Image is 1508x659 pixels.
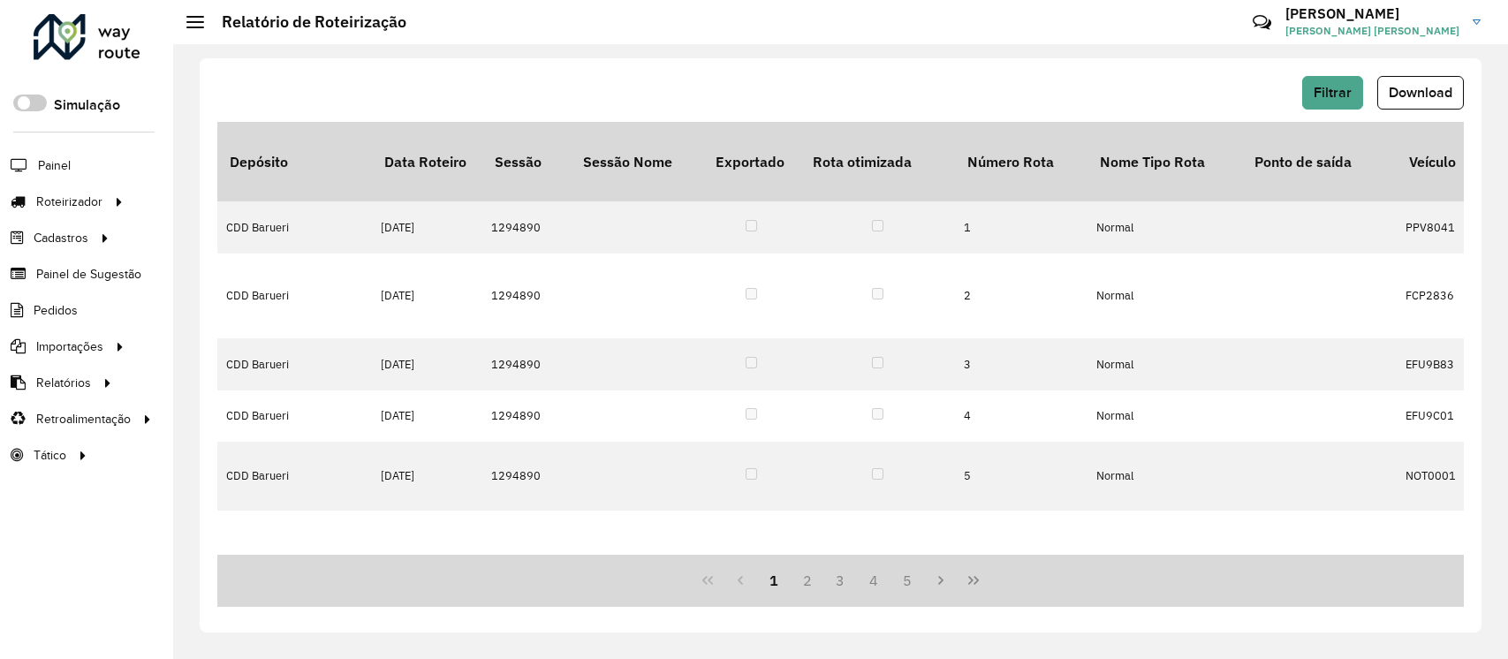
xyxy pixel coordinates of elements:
td: 1294890 [482,338,571,390]
th: Data Roteiro [372,122,482,201]
td: CDD Barueri [217,338,372,390]
th: Veículo [1397,122,1485,201]
td: CDD Barueri [217,442,372,511]
td: 1294890 [482,442,571,511]
span: Painel [38,156,71,175]
td: 1 [955,201,1087,253]
td: EFU9B83 [1397,338,1485,390]
span: Download [1389,85,1452,100]
label: Simulação [54,95,120,116]
td: Normal [1087,390,1242,442]
span: Importações [36,337,103,356]
th: Depósito [217,122,372,201]
td: Normal [1087,254,1242,339]
span: Cadastros [34,229,88,247]
span: Relatórios [36,374,91,392]
td: PPV8041 [1397,201,1485,253]
span: Filtrar [1314,85,1352,100]
button: Next Page [924,564,958,597]
td: 4 [955,390,1087,442]
td: [DATE] [372,338,482,390]
td: 2 [955,254,1087,339]
th: Sessão [482,122,571,201]
button: 2 [791,564,824,597]
span: Roteirizador [36,193,102,211]
span: Painel de Sugestão [36,265,141,284]
h2: Relatório de Roteirização [204,12,406,32]
td: EFU9C01 [1397,390,1485,442]
th: Número Rota [955,122,1087,201]
button: Filtrar [1302,76,1363,110]
td: [DATE] [372,201,482,253]
td: [DATE] [372,442,482,511]
button: 4 [857,564,890,597]
td: CDD Barueri [217,201,372,253]
td: 1294890 [482,201,571,253]
a: Contato Rápido [1243,4,1281,42]
td: FCP2836 [1397,254,1485,339]
th: Ponto de saída [1242,122,1397,201]
td: CDD Barueri [217,254,372,339]
span: [PERSON_NAME] [PERSON_NAME] [1285,23,1459,39]
td: Normal [1087,338,1242,390]
th: Nome Tipo Rota [1087,122,1242,201]
button: 5 [890,564,924,597]
button: 3 [824,564,858,597]
td: CDD Barueri [217,390,372,442]
span: Retroalimentação [36,410,131,428]
button: 1 [757,564,791,597]
button: Download [1377,76,1464,110]
span: Tático [34,446,66,465]
span: Pedidos [34,301,78,320]
td: 1294890 [482,390,571,442]
td: NOT0001 [1397,442,1485,511]
td: 1294890 [482,254,571,339]
td: [DATE] [372,390,482,442]
th: Exportado [703,122,800,201]
td: Normal [1087,442,1242,511]
td: 5 [955,442,1087,511]
td: [DATE] [372,254,482,339]
td: 3 [955,338,1087,390]
h3: [PERSON_NAME] [1285,5,1459,22]
th: Rota otimizada [800,122,955,201]
td: Normal [1087,201,1242,253]
th: Sessão Nome [571,122,703,201]
button: Last Page [957,564,990,597]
